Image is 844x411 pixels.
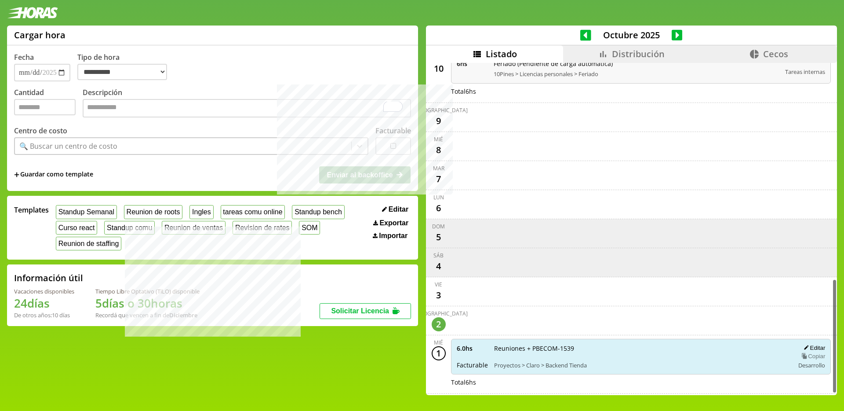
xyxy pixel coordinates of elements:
[83,99,411,117] textarea: To enrich screen reader interactions, please activate Accessibility in Grammarly extension settings
[95,295,200,311] h1: 5 días o 30 horas
[451,378,831,386] div: Total 6 hs
[432,259,446,273] div: 4
[432,223,445,230] div: dom
[798,361,825,369] span: Desarrollo
[410,310,468,317] div: [DEMOGRAPHIC_DATA]
[432,201,446,215] div: 6
[320,303,411,319] button: Solicitar Licencia
[432,172,446,186] div: 7
[432,114,446,128] div: 9
[494,344,789,352] span: Reuniones + PBECOM-1539
[426,63,837,394] div: scrollable content
[233,221,292,235] button: Revision de rates
[14,88,83,120] label: Cantidad
[299,221,320,235] button: SOM
[14,295,74,311] h1: 24 días
[591,29,672,41] span: Octubre 2025
[14,311,74,319] div: De otros años: 10 días
[56,221,97,235] button: Curso react
[432,346,446,360] div: 1
[457,59,487,68] span: 6 hs
[104,221,155,235] button: Standup comu
[14,99,76,115] input: Cantidad
[14,29,65,41] h1: Cargar hora
[14,272,83,284] h2: Información útil
[14,126,67,136] label: Centro de costo
[375,126,411,136] label: Facturable
[457,361,488,369] span: Facturable
[331,307,389,315] span: Solicitar Licencia
[432,62,446,76] div: 10
[189,205,213,219] button: Ingles
[410,106,468,114] div: [DEMOGRAPHIC_DATA]
[77,64,167,80] select: Tipo de hora
[77,52,174,81] label: Tipo de hora
[14,287,74,295] div: Vacaciones disponibles
[432,317,446,331] div: 2
[14,52,34,62] label: Fecha
[19,141,117,151] div: 🔍 Buscar un centro de costo
[801,344,825,352] button: Editar
[292,205,344,219] button: Standup bench
[434,136,443,143] div: mié
[389,205,408,213] span: Editar
[14,170,19,180] span: +
[432,288,446,302] div: 3
[433,165,444,172] div: mar
[95,311,200,319] div: Recordá que vencen a fin de
[434,339,443,346] div: mié
[379,232,407,240] span: Importar
[494,361,789,369] span: Proyectos > Claro > Backend Tienda
[486,48,517,60] span: Listado
[7,7,58,18] img: logotipo
[433,252,444,259] div: sáb
[763,48,788,60] span: Cecos
[14,170,93,180] span: +Guardar como template
[494,59,779,68] span: Feriado (Pendiente de carga automática)
[169,311,197,319] b: Diciembre
[124,205,182,219] button: Reunion de roots
[95,287,200,295] div: Tiempo Libre Optativo (TiLO) disponible
[457,344,488,352] span: 6.0 hs
[451,87,831,95] div: Total 6 hs
[371,219,411,228] button: Exportar
[14,205,49,215] span: Templates
[83,88,411,120] label: Descripción
[799,352,825,360] button: Copiar
[221,205,285,219] button: tareas comu online
[435,281,442,288] div: vie
[432,143,446,157] div: 8
[56,205,117,219] button: Standup Semanal
[433,194,444,201] div: lun
[162,221,226,235] button: Reunion de ventas
[56,237,121,250] button: Reunion de staffing
[494,70,779,78] span: 10Pines > Licencias personales > Feriado
[379,219,408,227] span: Exportar
[785,68,825,76] span: Tareas internas
[432,230,446,244] div: 5
[612,48,665,60] span: Distribución
[379,205,411,214] button: Editar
